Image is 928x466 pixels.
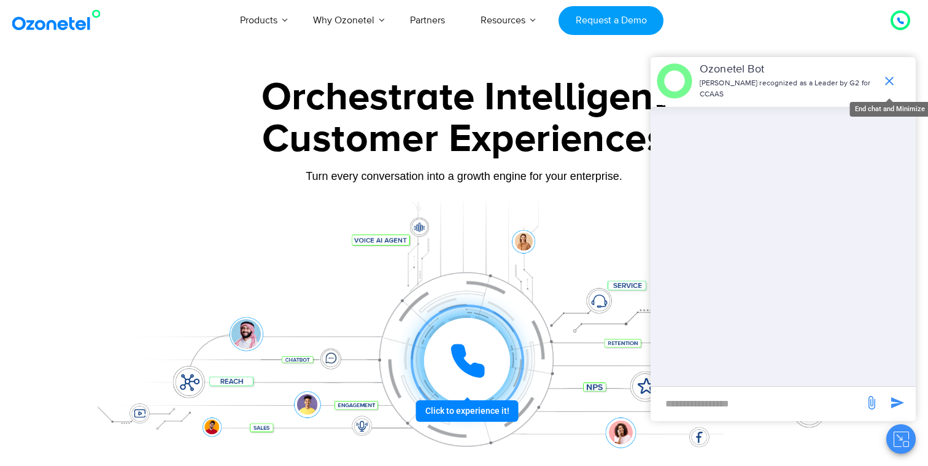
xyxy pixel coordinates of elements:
div: Customer Experiences [80,110,848,169]
span: send message [885,390,910,415]
span: send message [859,390,884,415]
span: end chat or minimize [877,69,902,93]
p: Ozonetel Bot [700,61,876,78]
div: new-msg-input [657,393,858,415]
img: header [657,63,692,99]
p: [PERSON_NAME] recognized as a Leader by G2 for CCAAS [700,78,876,100]
div: Turn every conversation into a growth engine for your enterprise. [80,169,848,183]
div: Orchestrate Intelligent [80,78,848,117]
button: Close chat [886,424,916,454]
a: Request a Demo [559,6,663,35]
